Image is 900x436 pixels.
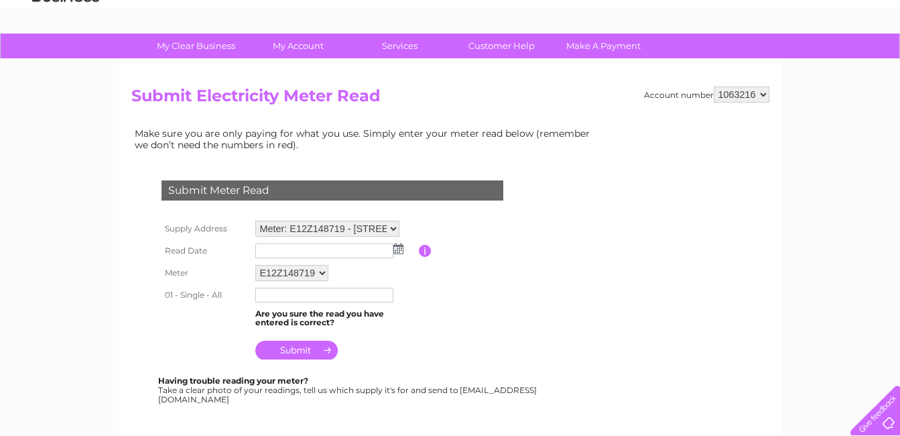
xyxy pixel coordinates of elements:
a: Services [344,34,455,58]
a: Contact [811,57,844,67]
th: 01 - Single - All [158,284,252,306]
input: Information [419,245,432,257]
td: Make sure you are only paying for what you use. Simply enter your meter read below (remember we d... [131,125,600,153]
a: Energy [698,57,727,67]
a: Blog [783,57,803,67]
div: Submit Meter Read [162,180,503,201]
h2: Submit Electricity Meter Read [131,87,769,112]
img: ... [393,243,403,254]
a: 0333 014 3131 [647,7,740,23]
a: Customer Help [446,34,557,58]
div: Account number [644,87,769,103]
div: Take a clear photo of your readings, tell us which supply it's for and send to [EMAIL_ADDRESS][DO... [158,376,539,404]
td: Are you sure the read you have entered is correct? [252,306,419,331]
th: Read Date [158,240,252,262]
a: Telecoms [735,57,775,67]
a: My Account [243,34,353,58]
b: Having trouble reading your meter? [158,376,308,386]
a: My Clear Business [141,34,251,58]
input: Submit [255,341,338,360]
th: Supply Address [158,217,252,240]
a: Log out [856,57,887,67]
img: logo.png [31,35,100,76]
div: Clear Business is a trading name of Verastar Limited (registered in [GEOGRAPHIC_DATA] No. 3667643... [134,7,767,65]
th: Meter [158,262,252,284]
a: Make A Payment [548,34,659,58]
a: Water [664,57,690,67]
